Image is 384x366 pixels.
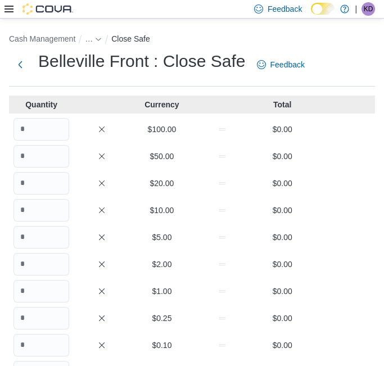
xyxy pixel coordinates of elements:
input: Dark Mode [311,3,335,15]
p: Currency [134,99,189,110]
input: Quantity [13,280,69,302]
p: $100.00 [134,124,189,135]
div: Kevin Duerden [362,2,375,16]
span: See collapsed breadcrumbs [85,34,93,43]
h1: Belleville Front : Close Safe [38,50,246,73]
input: Quantity [13,334,69,356]
input: Quantity [13,172,69,195]
p: $2.00 [134,259,189,270]
p: $0.00 [255,259,310,270]
input: Quantity [13,118,69,141]
span: Feedback [268,3,302,15]
p: $1.00 [134,286,189,297]
input: Quantity [13,307,69,329]
svg: - Clicking this button will toggle a popover dialog. [95,36,102,43]
p: $0.10 [134,340,189,351]
p: Total [255,99,310,110]
input: Quantity [13,253,69,275]
button: Next [9,53,31,76]
button: See collapsed breadcrumbs - Clicking this button will toggle a popover dialog. [85,34,102,43]
p: Quantity [13,99,69,110]
p: $10.00 [134,205,189,216]
p: $0.00 [255,151,310,162]
a: Feedback [252,53,309,76]
img: Cova [22,3,73,15]
p: $0.25 [134,313,189,324]
input: Quantity [13,199,69,222]
p: $0.00 [255,205,310,216]
button: Close Safe [111,34,150,43]
p: $0.00 [255,340,310,351]
p: $0.00 [255,178,310,189]
p: $5.00 [134,232,189,243]
button: Cash Management [9,34,75,43]
span: Feedback [270,59,305,70]
p: $0.00 [255,232,310,243]
input: Quantity [13,145,69,168]
p: $50.00 [134,151,189,162]
input: Quantity [13,226,69,248]
p: $0.00 [255,313,310,324]
nav: An example of EuiBreadcrumbs [9,32,375,48]
p: | [355,2,357,16]
p: $0.00 [255,286,310,297]
p: $0.00 [255,124,310,135]
p: $20.00 [134,178,189,189]
span: KD [364,2,373,16]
